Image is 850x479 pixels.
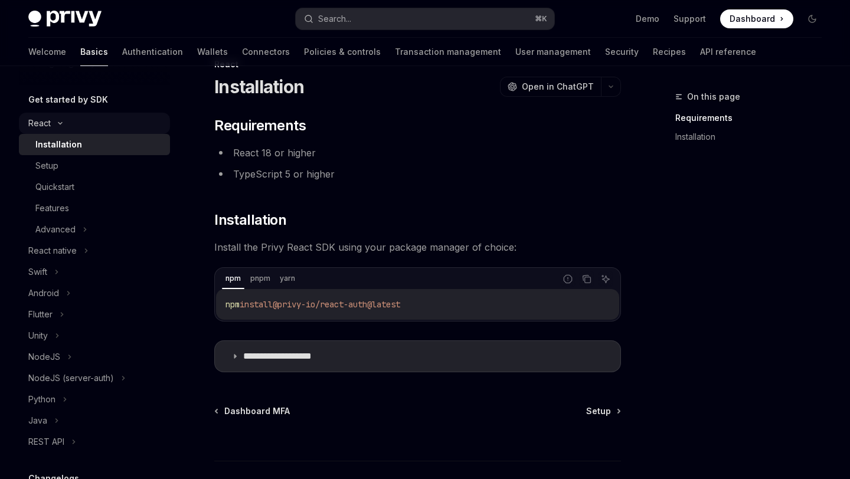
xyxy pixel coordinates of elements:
[636,13,659,25] a: Demo
[80,38,108,66] a: Basics
[28,116,51,130] div: React
[586,405,611,417] span: Setup
[225,299,240,310] span: npm
[535,14,547,24] span: ⌘ K
[35,137,82,152] div: Installation
[19,198,170,219] a: Features
[28,329,48,343] div: Unity
[500,77,601,97] button: Open in ChatGPT
[28,307,53,321] div: Flutter
[318,12,351,26] div: Search...
[28,435,64,449] div: REST API
[605,38,639,66] a: Security
[247,271,274,286] div: pnpm
[395,38,501,66] a: Transaction management
[598,271,613,287] button: Ask AI
[730,13,775,25] span: Dashboard
[28,244,77,258] div: React native
[720,9,793,28] a: Dashboard
[19,155,170,176] a: Setup
[35,180,74,194] div: Quickstart
[28,286,59,300] div: Android
[28,414,47,428] div: Java
[700,38,756,66] a: API reference
[653,38,686,66] a: Recipes
[675,127,831,146] a: Installation
[28,11,102,27] img: dark logo
[214,145,621,161] li: React 18 or higher
[273,299,400,310] span: @privy-io/react-auth@latest
[28,371,114,385] div: NodeJS (server-auth)
[28,93,108,107] h5: Get started by SDK
[515,38,591,66] a: User management
[214,239,621,255] span: Install the Privy React SDK using your package manager of choice:
[222,271,244,286] div: npm
[224,405,290,417] span: Dashboard MFA
[28,350,60,364] div: NodeJS
[522,81,594,93] span: Open in ChatGPT
[803,9,822,28] button: Toggle dark mode
[122,38,183,66] a: Authentication
[296,8,554,29] button: Search...⌘K
[276,271,299,286] div: yarn
[242,38,290,66] a: Connectors
[28,392,55,406] div: Python
[28,38,66,66] a: Welcome
[304,38,381,66] a: Policies & controls
[28,265,47,279] div: Swift
[240,299,273,310] span: install
[675,109,831,127] a: Requirements
[35,159,58,173] div: Setup
[35,222,76,237] div: Advanced
[19,134,170,155] a: Installation
[579,271,594,287] button: Copy the contents from the code block
[674,13,706,25] a: Support
[214,166,621,182] li: TypeScript 5 or higher
[35,201,69,215] div: Features
[560,271,576,287] button: Report incorrect code
[687,90,740,104] span: On this page
[214,116,306,135] span: Requirements
[214,76,304,97] h1: Installation
[214,211,286,229] span: Installation
[586,405,620,417] a: Setup
[19,176,170,198] a: Quickstart
[197,38,228,66] a: Wallets
[215,405,290,417] a: Dashboard MFA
